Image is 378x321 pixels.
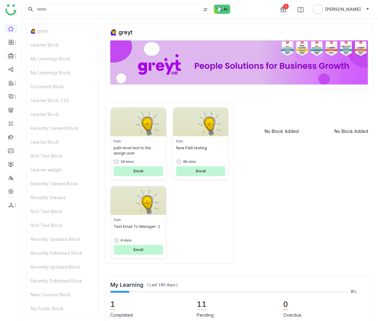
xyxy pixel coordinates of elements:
img: logo [5,4,16,15]
div: Document Block [27,80,99,93]
img: timer.svg [114,237,119,243]
img: Thumbnail [173,108,229,136]
div: Completed [110,312,191,319]
div: 46 mins [183,159,196,164]
span: Enroll [195,168,205,174]
img: Thumbnail [111,108,166,136]
button: Enroll [114,245,163,255]
span: ( Last 180 days ) [147,282,178,288]
button: [PERSON_NAME] [312,4,371,14]
img: ask-buddy-normal.svg [214,5,230,14]
div: My Learnings Block [27,52,99,66]
div: No Block Added [334,129,368,134]
div: New Path testing [176,146,225,155]
div: 🙋‍♀️ greyt [110,29,132,35]
img: Thumbnail [111,186,166,215]
span: My Learning [110,281,143,289]
div: Recently Updated Block [27,232,99,246]
div: 4 mins [120,238,132,243]
img: timer.svg [114,159,119,164]
div: Learner Block [27,107,99,121]
img: 68ca8a786afc163911e2cfd3 [110,40,368,84]
div: 1 [110,299,115,310]
div: Learner Block [27,135,99,149]
div: New Courses Block [27,288,99,302]
div: Path [114,139,163,144]
div: path level test to the assign user [114,146,163,155]
div: Learner widget [27,163,99,177]
div: Rich Text Block [27,204,99,218]
div: Recently Updated Block [27,260,99,274]
img: timer.svg [176,159,182,164]
span: [PERSON_NAME] [325,6,361,13]
div: 11 [197,299,207,310]
img: avatar [313,4,323,14]
div: Recently Viewed Block [27,177,99,191]
div: Pending [197,312,277,319]
div: Path [176,139,225,144]
img: search-type.svg [203,7,208,12]
span: Enroll [133,168,143,174]
div: Learner Block 123 [27,93,99,107]
div: No Block Added [265,129,298,134]
div: My Learnings Block [27,66,99,80]
div: 1 [283,4,289,9]
div: My Folder Block [27,302,99,315]
div: Test Email To Manager-1 [114,224,163,234]
div: Recently Viewed [27,191,99,204]
span: 8% [351,290,358,294]
div: Recently Published Block [27,246,99,260]
span: Enroll [133,247,143,253]
div: Recently Published Block [27,274,99,288]
div: Overdue [283,312,363,319]
div: Rich Text Block [27,218,99,232]
img: help.svg [297,7,304,13]
button: Enroll [114,166,163,176]
div: Rich Text Block [27,149,99,163]
div: Recently Viewed Block [27,121,99,135]
div: 🙋‍♀️ greyt [27,24,99,38]
button: Enroll [176,166,225,176]
div: Learner Block [27,38,99,52]
div: 0 [283,299,288,310]
div: Path [114,217,163,223]
div: 18 mins [120,159,134,164]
